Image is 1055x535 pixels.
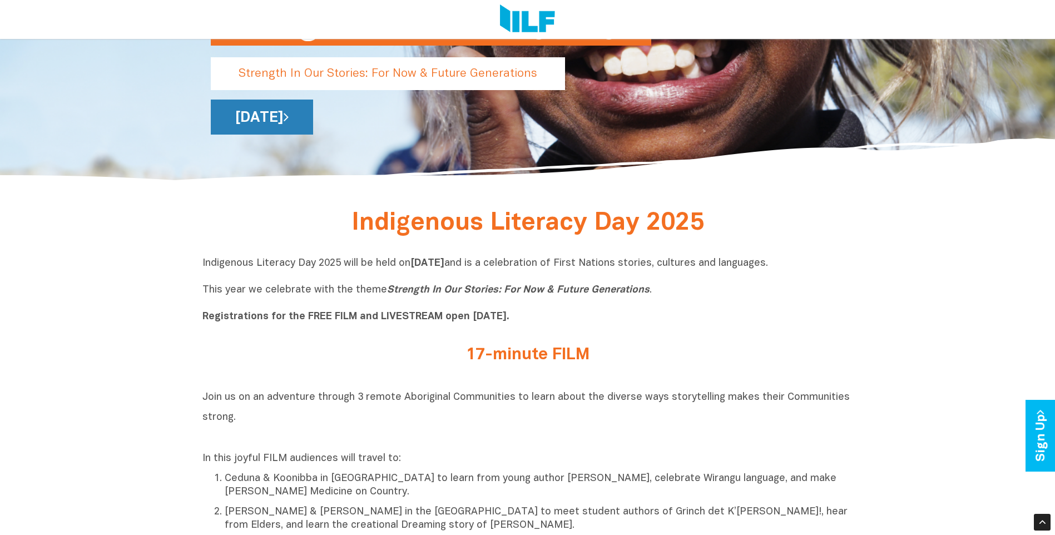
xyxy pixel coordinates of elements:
h1: Indigenous Literacy Day [239,1,623,46]
div: Scroll Back to Top [1034,514,1051,531]
span: Join us on an adventure through 3 remote Aboriginal Communities to learn about the diverse ways s... [202,393,850,422]
p: [PERSON_NAME] & [PERSON_NAME] in the [GEOGRAPHIC_DATA] to meet student authors of Grinch det K’[P... [225,506,853,532]
h2: 17-minute FILM [319,346,736,364]
b: Registrations for the FREE FILM and LIVESTREAM open [DATE]. [202,312,509,321]
a: [DATE] [211,100,313,135]
p: Indigenous Literacy Day 2025 will be held on and is a celebration of First Nations stories, cultu... [202,257,853,324]
p: Strength In Our Stories: For Now & Future Generations [211,57,565,90]
i: Strength In Our Stories: For Now & Future Generations [387,285,650,295]
b: [DATE] [410,259,444,268]
p: In this joyful FILM audiences will travel to: [202,452,853,465]
img: Logo [500,4,555,34]
p: Ceduna & Koonibba in [GEOGRAPHIC_DATA] to learn from young author [PERSON_NAME], celebrate Wirang... [225,472,853,499]
span: Indigenous Literacy Day 2025 [351,212,704,235]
